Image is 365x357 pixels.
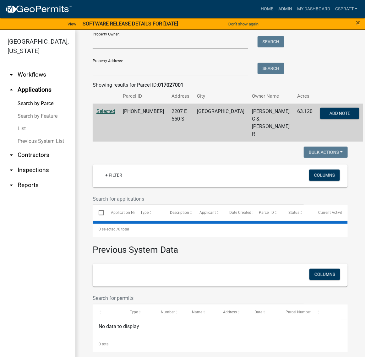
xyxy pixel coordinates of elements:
datatable-header-cell: Description [164,205,193,220]
i: arrow_drop_down [8,151,15,159]
a: Admin [276,3,295,15]
input: Search for permits [93,292,304,305]
span: Address [223,310,237,314]
button: Bulk Actions [304,147,348,158]
button: Don't show again [226,19,261,29]
a: View [65,19,79,29]
td: [GEOGRAPHIC_DATA] [193,104,248,142]
th: Parcel ID [119,89,168,104]
i: arrow_drop_down [8,71,15,78]
i: arrow_drop_down [8,166,15,174]
td: 63.120 [293,104,316,142]
a: + Filter [100,170,127,181]
datatable-header-cell: Type [124,305,155,320]
div: 0 total [93,221,348,237]
span: Date [254,310,262,314]
datatable-header-cell: Status [282,205,312,220]
a: My Dashboard [295,3,333,15]
span: Date Created [229,210,251,215]
span: Applicant [200,210,216,215]
span: Name [192,310,203,314]
td: [PERSON_NAME] C & [PERSON_NAME] R [248,104,293,142]
div: No data to display [93,320,348,336]
strong: 017027001 [158,82,183,88]
datatable-header-cell: Parcel ID [253,205,282,220]
span: Current Activity [318,210,344,215]
th: Owner Name [248,89,293,104]
td: [PHONE_NUMBER] [119,104,168,142]
strong: SOFTWARE RELEASE DETAILS FOR [DATE] [83,21,178,27]
span: Parcel Number [286,310,311,314]
span: × [356,18,360,27]
i: arrow_drop_up [8,86,15,94]
datatable-header-cell: Current Activity [312,205,342,220]
datatable-header-cell: Select [93,205,105,220]
button: Columns [309,170,340,181]
a: Selected [96,108,115,114]
td: 2207 E 550 S [168,104,193,142]
button: Columns [309,269,340,280]
span: Parcel ID [259,210,274,215]
input: Search for applications [93,192,304,205]
div: Showing results for Parcel ID: [93,81,348,89]
button: Search [258,36,284,47]
th: Acres [293,89,316,104]
a: cspratt [333,3,360,15]
datatable-header-cell: Date Created [223,205,253,220]
datatable-header-cell: Date [248,305,280,320]
button: Close [356,19,360,26]
span: Type [130,310,138,314]
th: City [193,89,248,104]
div: 0 total [93,336,348,352]
datatable-header-cell: Application Number [105,205,134,220]
th: Address [168,89,193,104]
datatable-header-cell: Name [186,305,217,320]
button: Add Note [320,108,359,119]
span: Application Number [111,210,145,215]
h3: Previous System Data [93,237,348,257]
span: Add Note [330,111,350,116]
datatable-header-cell: Type [134,205,164,220]
span: Type [140,210,149,215]
button: Search [258,63,284,74]
datatable-header-cell: Address [217,305,248,320]
span: 0 selected / [99,227,118,231]
datatable-header-cell: Applicant [193,205,223,220]
span: Status [289,210,300,215]
datatable-header-cell: Number [155,305,186,320]
i: arrow_drop_down [8,181,15,189]
a: Home [258,3,276,15]
span: Description [170,210,189,215]
span: Number [161,310,175,314]
datatable-header-cell: Parcel Number [280,305,311,320]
